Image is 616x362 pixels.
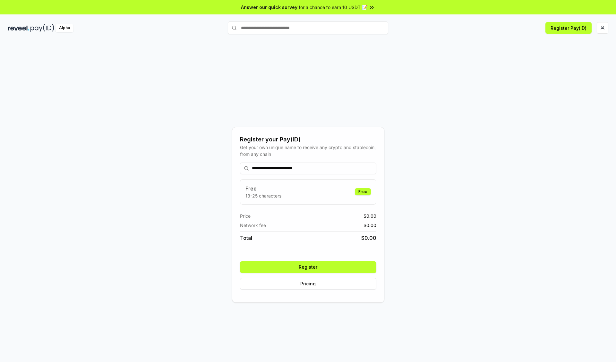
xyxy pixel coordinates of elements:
[8,24,29,32] img: reveel_dark
[240,261,376,273] button: Register
[240,135,376,144] div: Register your Pay(ID)
[364,213,376,219] span: $ 0.00
[240,234,252,242] span: Total
[240,278,376,290] button: Pricing
[30,24,54,32] img: pay_id
[241,4,297,11] span: Answer our quick survey
[545,22,592,34] button: Register Pay(ID)
[240,144,376,157] div: Get your own unique name to receive any crypto and stablecoin, from any chain
[245,192,281,199] p: 13-25 characters
[56,24,73,32] div: Alpha
[355,188,371,195] div: Free
[364,222,376,229] span: $ 0.00
[299,4,367,11] span: for a chance to earn 10 USDT 📝
[361,234,376,242] span: $ 0.00
[240,222,266,229] span: Network fee
[240,213,251,219] span: Price
[245,185,281,192] h3: Free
